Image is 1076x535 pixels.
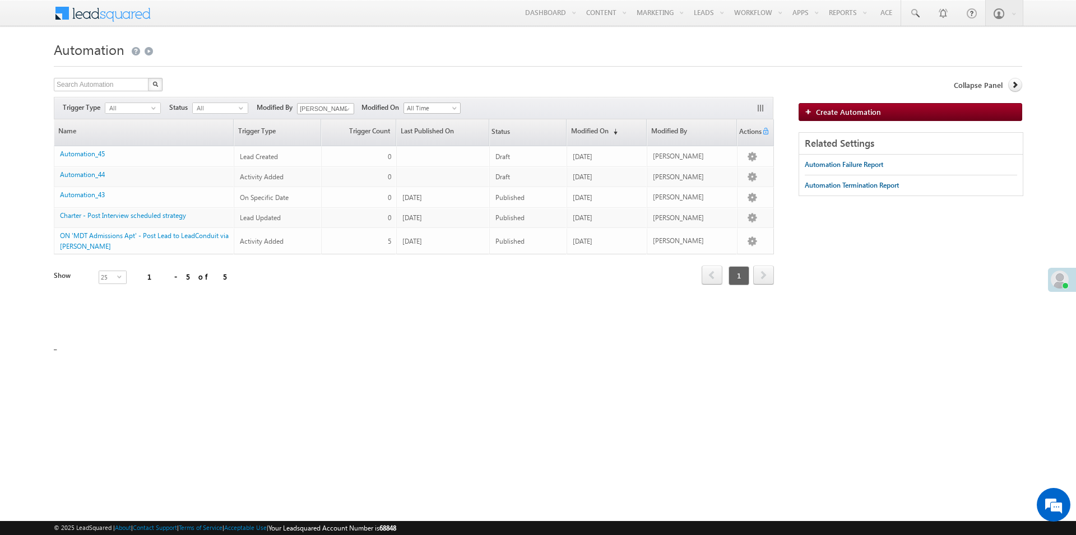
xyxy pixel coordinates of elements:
span: 0 [388,173,391,181]
span: [DATE] [573,152,592,161]
div: [PERSON_NAME] [653,192,732,202]
span: Published [495,237,525,245]
span: [DATE] [402,213,422,222]
span: Draft [495,152,510,161]
span: 5 [388,237,391,245]
a: Show All Items [339,104,353,115]
a: prev [702,267,722,285]
span: 0 [388,152,391,161]
div: [PERSON_NAME] [653,236,732,246]
div: Show [54,271,90,281]
a: Automation_44 [60,170,105,179]
span: [DATE] [573,193,592,202]
div: [PERSON_NAME] [653,172,732,182]
span: On Specific Date [240,193,289,202]
span: prev [702,266,722,285]
a: next [753,267,774,285]
a: Modified On(sorted descending) [567,119,646,146]
div: _ [54,38,1022,351]
span: 25 [99,271,117,283]
img: add_icon.png [805,108,816,115]
div: [PERSON_NAME] [653,213,732,223]
a: Automation_43 [60,190,105,199]
span: select [117,274,126,279]
span: next [753,266,774,285]
span: Status [169,103,192,113]
div: Automation Failure Report [805,160,883,170]
a: Modified By [647,119,736,146]
span: [DATE] [402,237,422,245]
input: Type to Search [297,103,354,114]
span: Trigger Type [63,103,105,113]
a: Name [54,119,233,146]
span: Published [495,213,525,222]
div: 1 - 5 of 5 [147,270,226,283]
span: 0 [388,193,391,202]
a: Automation_45 [60,150,105,158]
span: © 2025 LeadSquared | | | | | [54,523,396,533]
span: Status [490,120,510,145]
span: Draft [495,173,510,181]
span: Activity Added [240,173,284,181]
a: Terms of Service [179,524,222,531]
span: [DATE] [573,237,592,245]
span: All [193,103,239,113]
span: Modified On [361,103,403,113]
span: Collapse Panel [954,80,1003,90]
span: (sorted descending) [609,127,618,136]
a: Automation Termination Report [805,175,899,196]
span: Published [495,193,525,202]
a: Charter - Post Interview scheduled strategy [60,211,186,220]
a: About [115,524,131,531]
span: All Time [404,103,457,113]
span: select [151,105,160,110]
div: Related Settings [799,133,1023,155]
span: Lead Updated [240,213,281,222]
span: Actions [738,120,762,145]
a: Automation Failure Report [805,155,883,175]
span: Activity Added [240,237,284,245]
span: [DATE] [573,173,592,181]
span: 68848 [379,524,396,532]
span: Modified By [257,103,297,113]
a: Trigger Count [322,119,396,146]
span: 0 [388,213,391,222]
a: All Time [403,103,461,114]
a: ON 'MDT Admissions Apt' - Post Lead to LeadConduit via [PERSON_NAME] [60,231,229,250]
span: [DATE] [402,193,422,202]
span: Create Automation [816,107,881,117]
span: Your Leadsquared Account Number is [268,524,396,532]
span: All [105,103,151,113]
span: select [239,105,248,110]
span: Automation [54,40,124,58]
img: Search [152,81,158,87]
a: Last Published On [397,119,489,146]
div: [PERSON_NAME] [653,151,732,161]
span: 1 [729,266,749,285]
span: Lead Created [240,152,278,161]
span: [DATE] [573,213,592,222]
a: Acceptable Use [224,524,267,531]
a: Trigger Type [234,119,320,146]
div: Automation Termination Report [805,180,899,190]
a: Contact Support [133,524,177,531]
